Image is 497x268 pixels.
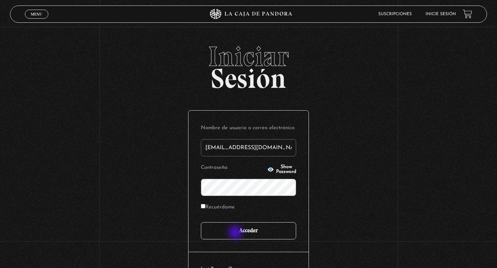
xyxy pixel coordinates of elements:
[426,12,456,16] a: Inicie sesión
[29,18,45,22] span: Cerrar
[10,43,487,70] span: Iniciar
[31,12,42,16] span: Menu
[276,165,296,174] span: Show Password
[201,202,235,213] label: Recuérdame
[378,12,412,16] a: Suscripciones
[201,222,296,239] input: Acceder
[10,43,487,87] h2: Sesión
[201,204,205,208] input: Recuérdame
[201,123,296,134] label: Nombre de usuario o correo electrónico
[463,9,472,19] a: View your shopping cart
[201,163,265,173] label: Contraseña
[267,165,296,174] button: Show Password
